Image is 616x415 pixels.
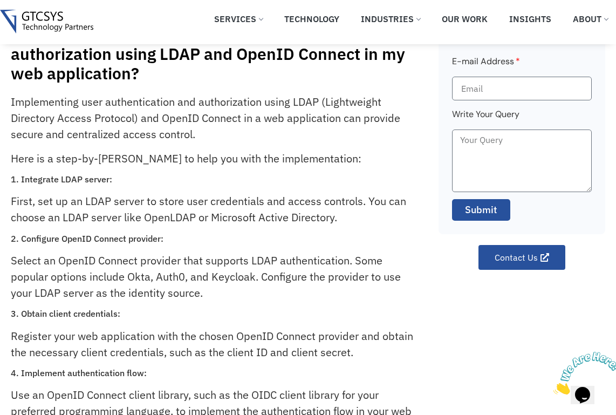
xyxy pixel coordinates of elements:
iframe: chat widget [549,348,616,399]
h3: 4. Implement authentication flow: [11,368,414,378]
p: Here is a step-by-[PERSON_NAME] to help you with the implementation: [11,151,414,167]
p: Select an OpenID Connect provider that supports LDAP authentication. Some popular options include... [11,253,414,301]
span: Submit [465,203,497,217]
label: E-mail Address [452,55,520,77]
a: Services [206,7,271,31]
a: About [565,7,616,31]
a: Technology [276,7,347,31]
a: Industries [353,7,428,31]
a: Insights [501,7,559,31]
h3: 2. Configure OpenID Connect provider: [11,234,414,244]
a: Our Work [434,7,496,31]
span: Contact Us [495,253,538,262]
h3: 1. Integrate LDAP server: [11,174,414,185]
img: Chat attention grabber [4,4,71,47]
button: Submit [452,199,510,221]
form: Faq Form [452,55,592,228]
p: Register your web application with the chosen OpenID Connect provider and obtain the necessary cl... [11,328,414,360]
label: Write Your Query [452,107,519,130]
input: Email [452,77,592,100]
a: Contact Us [478,245,565,270]
h3: 3. Obtain client credentials: [11,309,414,319]
p: First, set up an LDAP server to store user credentials and access controls. You can choose an LDA... [11,193,414,226]
h1: How can I implement user authentication and authorization using LDAP and OpenID Connect in my web... [11,25,428,83]
p: Implementing user authentication and authorization using LDAP (Lightweight Directory Access Proto... [11,94,414,142]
